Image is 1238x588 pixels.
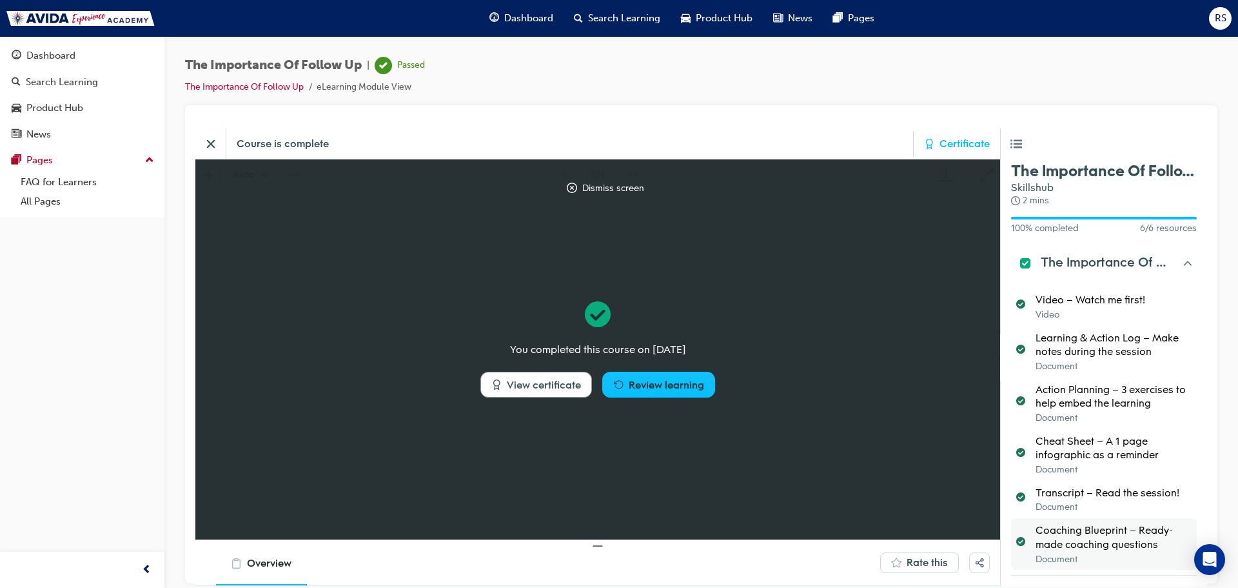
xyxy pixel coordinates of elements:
span: Video – Watch me first! [840,165,950,179]
a: The Importance Of Follow Up [185,81,304,92]
span: car-icon [12,103,21,114]
span: Overview [52,427,96,442]
span: learningRecordVerb_PASS-icon [375,57,392,74]
span: 2 mins [827,66,854,78]
a: News [5,123,159,147]
div: View certificate [311,250,386,264]
span: Learning & Action Log – Make notes during the session [840,203,995,230]
a: pages-iconPages [823,5,885,32]
svg: 100% completed [825,130,835,140]
span: Course is complete [41,8,133,23]
div: Completed [821,208,830,234]
span: News [788,11,812,26]
button: RS [1209,7,1232,30]
li: eLearning Module View [317,80,411,95]
button: DashboardSearch LearningProduct HubNews [5,41,159,148]
button: Pages [5,148,159,172]
div: Open Intercom Messenger [1194,544,1225,575]
a: search-iconSearch Learning [564,5,671,32]
div: Completed [821,259,830,285]
span: Skillshub [816,52,1001,66]
span: Cheat Sheet – A 1 page infographic as a reminder [840,306,995,334]
span: Action Planning – 3 exercises to help embed the learning [840,254,995,282]
span: Search Learning [588,11,660,26]
a: Search Learning [5,70,159,94]
button: Certificate [718,3,805,28]
span: news-icon [12,129,21,141]
div: News [26,127,51,142]
button: Review learning [407,243,520,269]
button: Close [361,46,459,72]
span: Document [840,334,882,347]
h1: The Importance Of Follow Up [816,34,1001,52]
button: Rate this [685,424,763,445]
button: View certificate [285,243,397,269]
span: Video [840,179,864,192]
button: The Importance Of Follow Up [805,121,1012,149]
span: Dismiss screen [387,53,449,66]
span: Coaching Blueprint – Ready-made coaching questions [840,395,995,423]
a: Dashboard [5,44,159,68]
img: Trak [6,11,155,26]
span: Document [840,424,882,437]
span: search-icon [574,10,583,26]
span: Document [840,372,882,385]
span: 100% completed [816,94,883,106]
div: Completed [821,400,830,426]
span: Product Hub [696,11,752,26]
span: Dashboard [504,11,553,26]
span: pages-icon [12,155,21,167]
div: Completed [821,363,830,374]
button: Overview [21,414,112,457]
span: Document [840,283,882,296]
div: Passed [397,59,425,72]
span: car-icon [681,10,691,26]
div: Completed [821,170,830,181]
span: guage-icon [12,50,21,62]
div: Review learning [433,250,509,264]
span: search-icon [12,77,21,88]
div: Pages [26,153,53,168]
a: news-iconNews [763,5,823,32]
a: All Pages [15,192,159,212]
div: Dashboard [26,48,75,63]
a: guage-iconDashboard [479,5,564,32]
h4: The Importance Of Follow Up [845,125,976,145]
span: news-icon [773,10,783,26]
span: | [367,58,369,73]
span: Pages [848,11,874,26]
div: Certificate [744,8,794,23]
span: guage-icon [489,10,499,26]
span: 6/6 resources [945,94,1001,106]
div: Completed [821,311,830,337]
div: Search Learning [26,75,98,90]
span: Rate this [711,427,752,441]
a: car-iconProduct Hub [671,5,763,32]
a: Product Hub [5,96,159,120]
span: prev-icon [142,562,152,578]
span: pages-icon [833,10,843,26]
span: Transcript – Read the session! [840,358,984,372]
span: RS [1215,11,1226,26]
div: Product Hub [26,101,83,116]
span: up-icon [145,152,154,169]
a: FAQ for Learners [15,172,159,192]
span: Document [840,231,882,244]
span: You completed this course on [DATE] [315,214,491,228]
span: The Importance Of Follow Up [185,58,362,73]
